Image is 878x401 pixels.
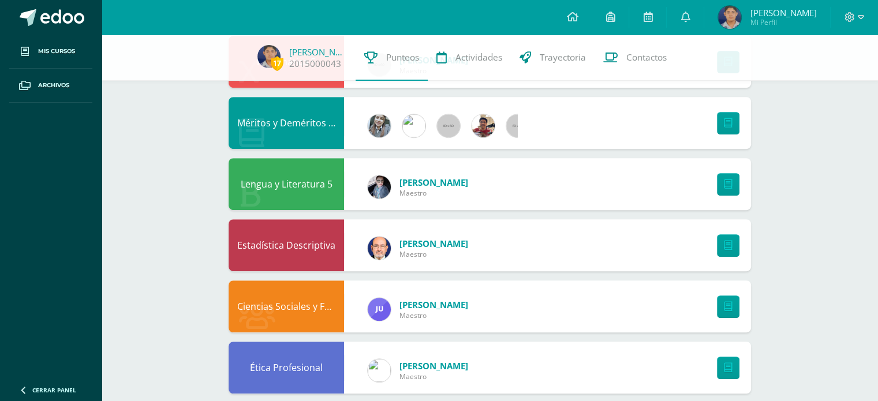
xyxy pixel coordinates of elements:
[38,47,75,56] span: Mis cursos
[750,17,816,27] span: Mi Perfil
[368,359,391,382] img: 6dfd641176813817be49ede9ad67d1c4.png
[540,51,586,63] span: Trayectoria
[229,219,344,271] div: Estadística Descriptiva
[399,299,468,310] span: [PERSON_NAME]
[229,97,344,149] div: Méritos y Deméritos 5to. Bach. en CCLL. "C"
[399,310,468,320] span: Maestro
[718,6,741,29] img: 04ad1a66cd7e658e3e15769894bcf075.png
[399,372,468,381] span: Maestro
[32,386,76,394] span: Cerrar panel
[472,114,495,137] img: cb93aa548b99414539690fcffb7d5efd.png
[595,35,675,81] a: Contactos
[257,45,281,68] img: 04ad1a66cd7e658e3e15769894bcf075.png
[271,56,283,70] span: 17
[38,81,69,90] span: Archivos
[399,177,468,188] span: [PERSON_NAME]
[402,114,425,137] img: 6dfd641176813817be49ede9ad67d1c4.png
[399,249,468,259] span: Maestro
[428,35,511,81] a: Actividades
[368,175,391,198] img: 702136d6d401d1cd4ce1c6f6778c2e49.png
[437,114,460,137] img: 60x60
[9,35,92,69] a: Mis cursos
[368,237,391,260] img: 6b7a2a75a6c7e6282b1a1fdce061224c.png
[399,238,468,249] span: [PERSON_NAME]
[368,298,391,321] img: 0261123e46d54018888246571527a9cf.png
[229,342,344,393] div: Ética Profesional
[229,280,344,332] div: Ciencias Sociales y Formación Ciudadana 5
[626,51,667,63] span: Contactos
[368,114,391,137] img: cba4c69ace659ae4cf02a5761d9a2473.png
[750,7,816,18] span: [PERSON_NAME]
[455,51,502,63] span: Actividades
[399,360,468,372] span: [PERSON_NAME]
[356,35,428,81] a: Punteos
[229,158,344,210] div: Lengua y Literatura 5
[289,58,341,70] a: 2015000043
[399,188,468,198] span: Maestro
[511,35,595,81] a: Trayectoria
[506,114,529,137] img: 60x60
[289,46,347,58] a: [PERSON_NAME]
[386,51,419,63] span: Punteos
[9,69,92,103] a: Archivos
